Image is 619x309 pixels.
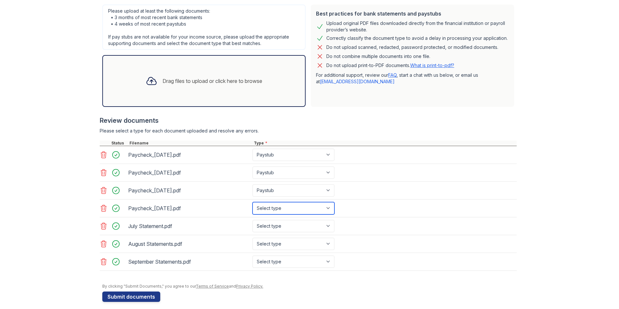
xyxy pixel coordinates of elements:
[128,167,250,178] div: Paycheck_[DATE].pdf
[100,116,517,125] div: Review documents
[316,10,509,17] div: Best practices for bank statements and paystubs
[128,257,250,267] div: September Statements.pdf
[102,292,160,302] button: Submit documents
[326,43,498,51] div: Do not upload scanned, redacted, password protected, or modified documents.
[326,62,454,69] p: Do not upload print-to-PDF documents.
[128,239,250,249] div: August Statements.pdf
[326,52,430,60] div: Do not combine multiple documents into one file.
[253,141,517,146] div: Type
[102,5,306,50] div: Please upload at least the following documents: • 3 months of most recent bank statements • 4 wee...
[236,284,263,289] a: Privacy Policy.
[128,150,250,160] div: Paycheck_[DATE].pdf
[100,128,517,134] div: Please select a type for each document uploaded and resolve any errors.
[102,284,517,289] div: By clicking "Submit Documents," you agree to our and
[128,141,253,146] div: Filename
[163,77,262,85] div: Drag files to upload or click here to browse
[128,203,250,213] div: Paycheck_[DATE].pdf
[388,72,397,78] a: FAQ
[326,34,508,42] div: Correctly classify the document type to avoid a delay in processing your application.
[110,141,128,146] div: Status
[410,63,454,68] a: What is print-to-pdf?
[196,284,229,289] a: Terms of Service
[128,185,250,196] div: Paycheck_[DATE].pdf
[316,72,509,85] p: For additional support, review our , start a chat with us below, or email us at
[326,20,509,33] div: Upload original PDF files downloaded directly from the financial institution or payroll provider’...
[128,221,250,231] div: July Statement.pdf
[320,79,395,84] a: [EMAIL_ADDRESS][DOMAIN_NAME]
